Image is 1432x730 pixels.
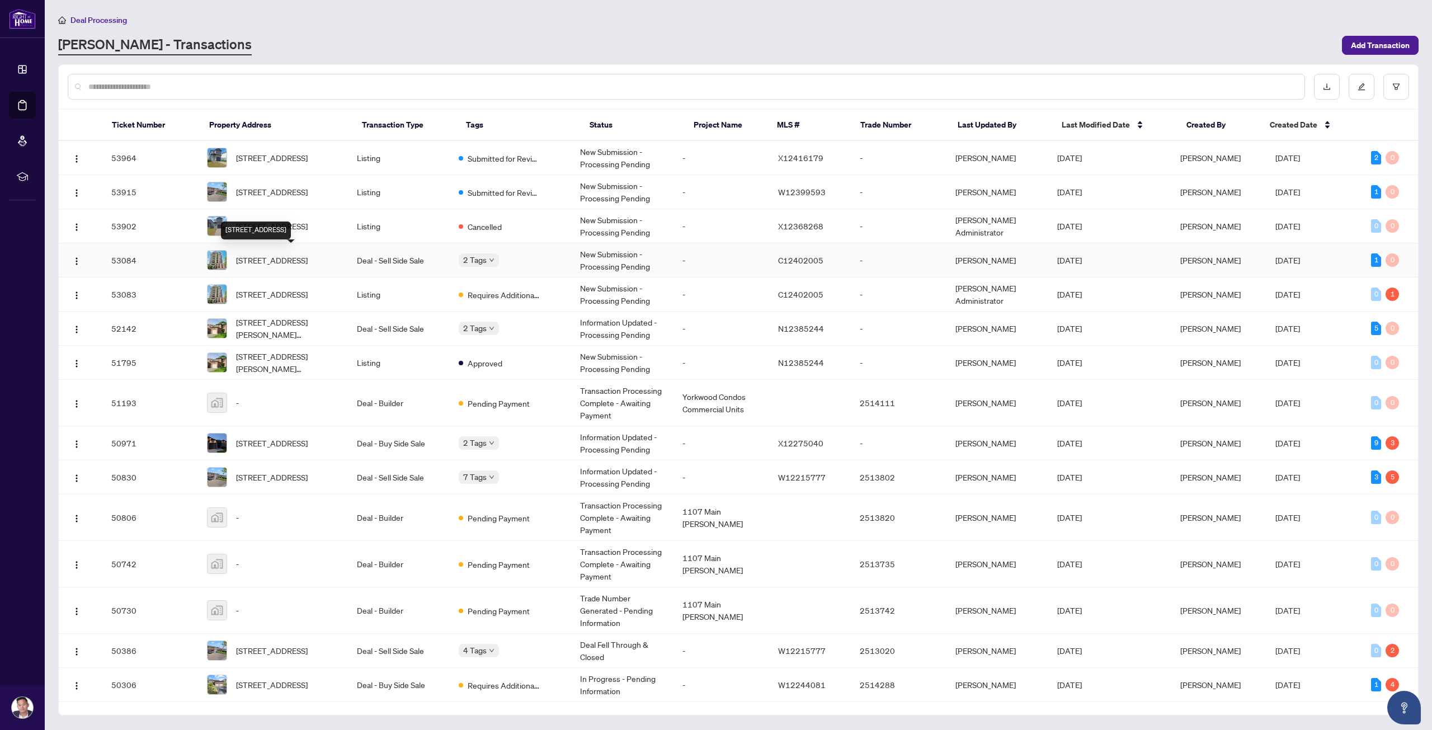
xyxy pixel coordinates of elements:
[1180,472,1241,482] span: [PERSON_NAME]
[949,110,1053,141] th: Last Updated By
[208,353,227,372] img: thumbnail-img
[851,209,946,243] td: -
[208,468,227,487] img: thumbnail-img
[236,679,308,691] span: [STREET_ADDRESS]
[102,243,198,277] td: 53084
[571,243,673,277] td: New Submission - Processing Pending
[102,541,198,587] td: 50742
[348,312,450,346] td: Deal - Sell Side Sale
[1057,472,1082,482] span: [DATE]
[946,243,1049,277] td: [PERSON_NAME]
[1386,356,1399,369] div: 0
[72,681,81,690] img: Logo
[348,668,450,702] td: Deal - Buy Side Sale
[1057,438,1082,448] span: [DATE]
[1386,557,1399,571] div: 0
[1180,323,1241,333] span: [PERSON_NAME]
[946,494,1049,541] td: [PERSON_NAME]
[236,471,308,483] span: [STREET_ADDRESS]
[1275,289,1300,299] span: [DATE]
[72,607,81,616] img: Logo
[571,312,673,346] td: Information Updated - Processing Pending
[1371,604,1381,617] div: 0
[348,175,450,209] td: Listing
[1180,438,1241,448] span: [PERSON_NAME]
[673,587,769,634] td: 1107 Main [PERSON_NAME]
[1371,511,1381,524] div: 0
[1275,187,1300,197] span: [DATE]
[1275,605,1300,615] span: [DATE]
[468,220,502,233] span: Cancelled
[1371,470,1381,484] div: 3
[946,277,1049,312] td: [PERSON_NAME] Administrator
[1386,511,1399,524] div: 0
[468,289,540,301] span: Requires Additional Docs
[1386,678,1399,691] div: 4
[348,460,450,494] td: Deal - Sell Side Sale
[348,243,450,277] td: Deal - Sell Side Sale
[102,587,198,634] td: 50730
[468,512,530,524] span: Pending Payment
[1261,110,1358,141] th: Created Date
[1275,512,1300,522] span: [DATE]
[463,253,487,266] span: 2 Tags
[851,426,946,460] td: -
[468,152,540,164] span: Submitted for Review
[1057,680,1082,690] span: [DATE]
[768,110,851,141] th: MLS #
[1275,153,1300,163] span: [DATE]
[468,186,540,199] span: Submitted for Review
[1386,396,1399,409] div: 0
[1314,74,1340,100] button: download
[1371,288,1381,301] div: 0
[1371,151,1381,164] div: 2
[1371,185,1381,199] div: 1
[468,357,502,369] span: Approved
[236,558,239,570] span: -
[353,110,457,141] th: Transaction Type
[851,587,946,634] td: 2513742
[946,587,1049,634] td: [PERSON_NAME]
[1180,398,1241,408] span: [PERSON_NAME]
[673,494,769,541] td: 1107 Main [PERSON_NAME]
[236,397,239,409] span: -
[851,175,946,209] td: -
[208,675,227,694] img: thumbnail-img
[673,426,769,460] td: -
[571,668,673,702] td: In Progress - Pending Information
[208,148,227,167] img: thumbnail-img
[1371,356,1381,369] div: 0
[72,647,81,656] img: Logo
[946,634,1049,668] td: [PERSON_NAME]
[58,35,252,55] a: [PERSON_NAME] - Transactions
[208,554,227,573] img: thumbnail-img
[236,288,308,300] span: [STREET_ADDRESS]
[1062,119,1130,131] span: Last Modified Date
[1275,323,1300,333] span: [DATE]
[1180,512,1241,522] span: [PERSON_NAME]
[68,217,86,235] button: Logo
[685,110,768,141] th: Project Name
[72,154,81,163] img: Logo
[72,359,81,368] img: Logo
[1386,604,1399,617] div: 0
[348,634,450,668] td: Deal - Sell Side Sale
[1057,646,1082,656] span: [DATE]
[68,434,86,452] button: Logo
[68,394,86,412] button: Logo
[1057,221,1082,231] span: [DATE]
[1386,288,1399,301] div: 1
[208,251,227,270] img: thumbnail-img
[468,558,530,571] span: Pending Payment
[1275,680,1300,690] span: [DATE]
[102,141,198,175] td: 53964
[68,149,86,167] button: Logo
[102,209,198,243] td: 53902
[851,460,946,494] td: 2513802
[673,141,769,175] td: -
[778,255,823,265] span: C12402005
[1371,436,1381,450] div: 9
[851,346,946,380] td: -
[571,426,673,460] td: Information Updated - Processing Pending
[1383,74,1409,100] button: filter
